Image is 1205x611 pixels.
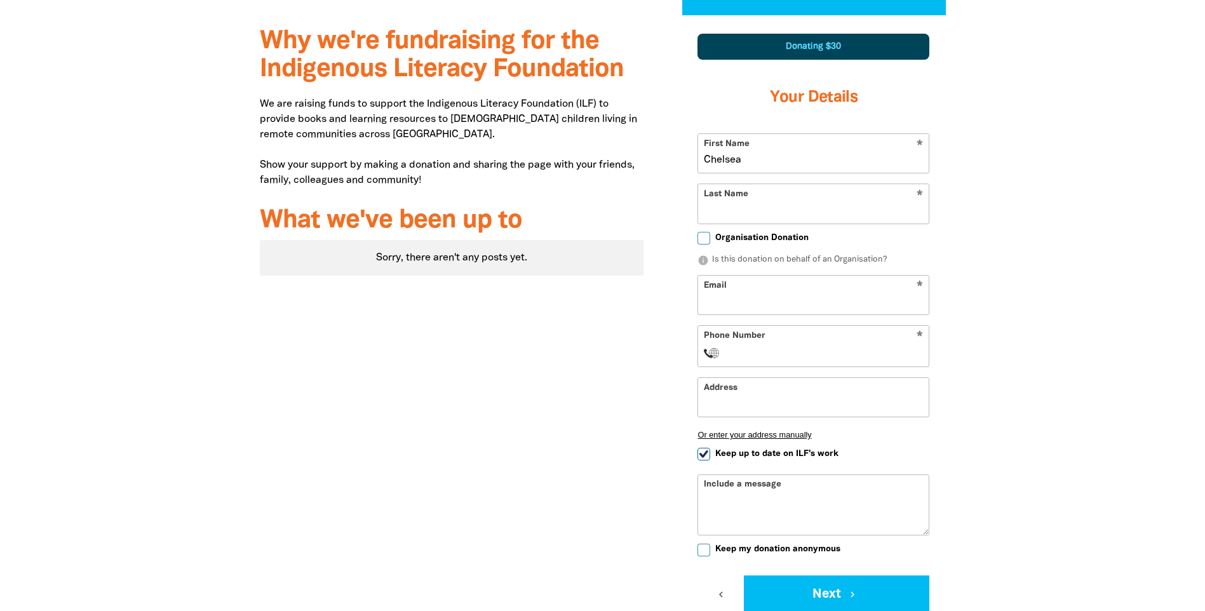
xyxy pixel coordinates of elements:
div: Paginated content [260,240,644,276]
i: chevron_left [715,589,727,600]
input: Keep up to date on ILF's work [697,448,710,460]
i: chevron_right [847,589,858,600]
p: We are raising funds to support the Indigenous Literacy Foundation (ILF) to provide books and lea... [260,97,644,188]
span: Keep my donation anonymous [715,543,840,555]
button: Or enter your address manually [697,430,929,440]
input: Keep my donation anonymous [697,544,710,556]
div: Sorry, there aren't any posts yet. [260,240,644,276]
input: Organisation Donation [697,232,710,245]
span: Keep up to date on ILF's work [715,448,838,460]
div: Donating $30 [697,34,929,60]
i: info [697,255,709,266]
span: Organisation Donation [715,232,809,244]
p: Is this donation on behalf of an Organisation? [697,254,929,267]
h3: What we've been up to [260,207,644,235]
h3: Your Details [697,72,929,123]
span: Why we're fundraising for the Indigenous Literacy Foundation [260,30,624,81]
i: Required [917,331,923,343]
